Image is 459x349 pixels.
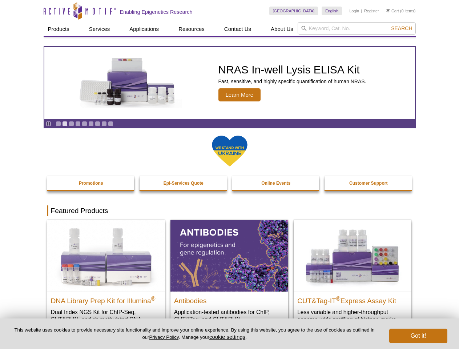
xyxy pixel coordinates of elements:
a: Resources [174,22,209,36]
button: Got it! [389,329,447,343]
h2: Enabling Epigenetics Research [120,9,193,15]
img: CUT&Tag-IT® Express Assay Kit [294,220,411,291]
a: Go to slide 8 [101,121,107,127]
input: Keyword, Cat. No. [298,22,416,35]
a: Applications [125,22,163,36]
h2: NRAS In-well Lysis ELISA Kit [218,64,366,75]
a: [GEOGRAPHIC_DATA] [269,7,318,15]
sup: ® [151,295,156,301]
a: CUT&Tag-IT® Express Assay Kit CUT&Tag-IT®Express Assay Kit Less variable and higher-throughput ge... [294,220,411,330]
span: Search [391,25,412,31]
img: NRAS In-well Lysis ELISA Kit [73,58,182,108]
a: Promotions [47,176,135,190]
a: Go to slide 2 [62,121,68,127]
a: Login [349,8,359,13]
article: NRAS In-well Lysis ELISA Kit [44,47,415,119]
a: English [322,7,342,15]
a: Go to slide 5 [82,121,87,127]
button: Search [389,25,414,32]
a: Go to slide 3 [69,121,74,127]
img: All Antibodies [170,220,288,291]
h2: Featured Products [47,205,412,216]
a: Go to slide 1 [56,121,61,127]
a: All Antibodies Antibodies Application-tested antibodies for ChIP, CUT&Tag, and CUT&RUN. [170,220,288,330]
sup: ® [336,295,341,301]
a: Contact Us [220,22,255,36]
a: Products [44,22,74,36]
strong: Customer Support [349,181,387,186]
span: Learn More [218,88,261,101]
h2: CUT&Tag-IT Express Assay Kit [297,294,408,305]
h2: DNA Library Prep Kit for Illumina [51,294,161,305]
a: Go to slide 4 [75,121,81,127]
img: We Stand With Ukraine [212,135,248,167]
a: Services [85,22,114,36]
li: (0 items) [386,7,416,15]
a: About Us [266,22,298,36]
a: NRAS In-well Lysis ELISA Kit NRAS In-well Lysis ELISA Kit Fast, sensitive, and highly specific qu... [44,47,415,119]
a: Go to slide 6 [88,121,94,127]
strong: Online Events [261,181,290,186]
a: Customer Support [325,176,412,190]
p: This website uses cookies to provide necessary site functionality and improve your online experie... [12,327,377,341]
p: Fast, sensitive, and highly specific quantification of human NRAS. [218,78,366,85]
button: cookie settings [209,334,245,340]
a: Go to slide 7 [95,121,100,127]
li: | [361,7,362,15]
a: Epi-Services Quote [140,176,228,190]
p: Application-tested antibodies for ChIP, CUT&Tag, and CUT&RUN. [174,308,285,323]
h2: Antibodies [174,294,285,305]
img: DNA Library Prep Kit for Illumina [47,220,165,291]
a: Cart [386,8,399,13]
a: Go to slide 9 [108,121,113,127]
a: Register [364,8,379,13]
p: Dual Index NGS Kit for ChIP-Seq, CUT&RUN, and ds methylated DNA assays. [51,308,161,330]
p: Less variable and higher-throughput genome-wide profiling of histone marks​. [297,308,408,323]
a: Privacy Policy [149,334,178,340]
strong: Promotions [79,181,103,186]
a: DNA Library Prep Kit for Illumina DNA Library Prep Kit for Illumina® Dual Index NGS Kit for ChIP-... [47,220,165,337]
img: Your Cart [386,9,390,12]
a: Toggle autoplay [46,121,51,127]
strong: Epi-Services Quote [164,181,204,186]
a: Online Events [232,176,320,190]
